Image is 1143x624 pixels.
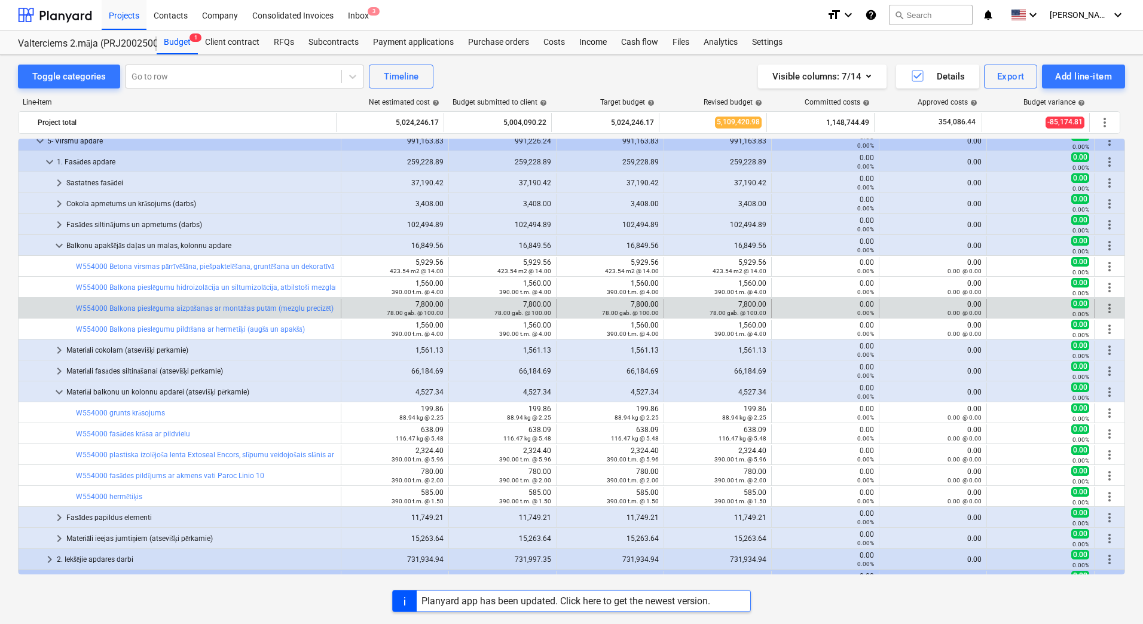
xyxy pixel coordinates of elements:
div: 0.00 [884,137,982,145]
small: 390.00 t.m. @ 4.00 [714,289,766,295]
div: Files [665,30,696,54]
div: 259,228.89 [346,158,444,166]
div: Export [997,69,1025,84]
small: 423.54 m2 @ 14.00 [390,268,444,274]
div: 0.00 [777,195,874,212]
span: 0.00 [1071,194,1089,204]
div: 66,184.69 [454,367,551,375]
span: 0.00 [1071,215,1089,225]
small: 0.00% [857,226,874,233]
div: Fasādes siltinājums un apmetums (darbs) [66,215,336,234]
div: 0.00 [777,405,874,421]
div: Revised budget [704,98,762,106]
div: Materiāli fasādes siltināšanai (atsevišķi pērkamie) [66,362,336,381]
small: 88.94 kg @ 2.25 [507,414,551,421]
small: 0.00% [857,205,874,212]
span: [PERSON_NAME] [1050,10,1110,20]
span: More actions [1102,469,1117,483]
div: 199.86 [561,405,659,421]
div: 0.00 [777,342,874,359]
button: Toggle categories [18,65,120,88]
a: W554000 Balkona pieslēgumu pildīšana ar hermētiķi (augšā un apakšā) [76,325,305,334]
small: 390.00 t.m. @ 4.00 [499,289,551,295]
div: 1,561.13 [346,346,444,354]
a: Income [572,30,614,54]
span: 0.00 [1071,383,1089,392]
div: 2,324.40 [454,446,551,463]
a: Payment applications [366,30,461,54]
div: Visible columns : 7/14 [772,69,872,84]
div: 102,494.89 [669,221,766,229]
span: help [968,99,977,106]
span: keyboard_arrow_right [52,510,66,525]
span: More actions [1102,552,1117,567]
span: help [430,99,439,106]
span: More actions [1098,115,1112,130]
div: Approved costs [918,98,977,106]
a: W554000 grunts krāsojums [76,409,165,417]
div: 638.09 [346,426,444,442]
small: 0.00% [857,289,874,295]
div: 0.00 [884,388,982,396]
div: Project total [38,113,331,132]
div: 638.09 [561,426,659,442]
span: More actions [1102,280,1117,295]
small: 0.00% [1072,374,1089,380]
div: Analytics [696,30,745,54]
small: 0.00% [857,435,874,442]
small: 0.00% [1072,415,1089,422]
div: 37,190.42 [454,179,551,187]
a: Costs [536,30,572,54]
div: Materiāi balkonu un kolonnu apdarei (atsevišķi pērkamie) [66,383,336,402]
div: Toggle categories [32,69,106,84]
small: 0.00% [857,414,874,421]
div: 0.00 [777,237,874,254]
div: 5,024,246.17 [557,113,654,132]
small: 0.00% [857,268,874,274]
div: 0.00 [884,405,982,421]
small: 78.00 gab. @ 100.00 [494,310,551,316]
div: 0.00 [884,200,982,208]
span: 0.00 [1071,257,1089,267]
small: 423.54 m2 @ 14.00 [497,268,551,274]
div: 991,163.83 [346,137,444,145]
div: 4,527.34 [561,388,659,396]
a: W554000 fasādes krāsa ar pildvielu [76,430,190,438]
span: More actions [1102,238,1117,253]
span: keyboard_arrow_right [33,573,47,588]
div: 5,024,246.17 [341,113,439,132]
span: 0.00 [1071,424,1089,434]
div: 0.00 [777,300,874,317]
span: 0.00 [1071,403,1089,413]
div: 2,324.40 [561,446,659,463]
div: 1,560.00 [346,321,444,338]
span: More actions [1102,301,1117,316]
span: keyboard_arrow_right [52,218,66,232]
div: Balkonu apakšējās daļas un malas, kolonnu apdare [66,236,336,255]
span: keyboard_arrow_right [52,343,66,357]
small: 0.00% [1072,394,1089,401]
div: 4,527.34 [346,388,444,396]
small: 116.47 kg @ 5.48 [396,435,444,442]
div: 0.00 [777,426,874,442]
div: 0.00 [884,241,982,250]
span: 0.00 [1071,445,1089,455]
div: 1,560.00 [561,321,659,338]
small: 0.00% [1072,269,1089,276]
div: 0.00 [777,279,874,296]
div: 16,849.56 [454,241,551,250]
small: 423.54 m2 @ 14.00 [713,268,766,274]
span: 354,086.44 [937,117,977,127]
div: Settings [745,30,790,54]
a: Purchase orders [461,30,536,54]
span: More actions [1102,531,1117,546]
button: Visible columns:7/14 [758,65,887,88]
small: 0.00% [1072,332,1089,338]
a: W554000 Balkona pieslēgumu hidroizolācija un siltumizolācija, atbilstoši mezglam [76,283,342,292]
span: keyboard_arrow_down [52,238,66,253]
small: 0.00 @ 0.00 [948,435,982,442]
a: Cash flow [614,30,665,54]
span: 1 [190,33,201,42]
i: format_size [827,8,841,22]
